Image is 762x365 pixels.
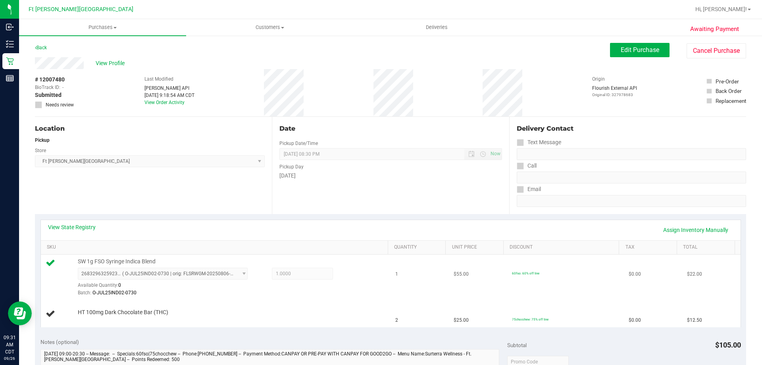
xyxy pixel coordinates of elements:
div: Available Quantity: [78,280,256,295]
span: $25.00 [454,317,469,324]
inline-svg: Inbound [6,23,14,31]
a: View State Registry [48,223,96,231]
span: $55.00 [454,270,469,278]
div: Back Order [716,87,742,95]
label: Store [35,147,46,154]
a: Deliveries [353,19,520,36]
span: $0.00 [629,317,641,324]
span: Awaiting Payment [690,25,739,34]
span: BioTrack ID: [35,84,60,91]
p: Original ID: 327978683 [592,92,637,98]
inline-svg: Retail [6,57,14,65]
div: [DATE] 9:18:54 AM CDT [144,92,194,99]
a: Purchases [19,19,186,36]
span: # 12007480 [35,75,65,84]
span: Hi, [PERSON_NAME]! [695,6,747,12]
button: Edit Purchase [610,43,670,57]
input: Format: (999) 999-9999 [517,172,746,183]
span: 75chocchew: 75% off line [512,317,548,321]
label: Pickup Date/Time [279,140,318,147]
span: Purchases [19,24,186,31]
span: HT 100mg Dark Chocolate Bar (THC) [78,309,168,316]
p: 09/26 [4,355,15,361]
a: Tax [625,244,674,251]
a: Total [683,244,731,251]
a: View Order Activity [144,100,185,105]
label: Email [517,183,541,195]
span: 2 [395,317,398,324]
span: Subtotal [507,342,527,348]
div: Delivery Contact [517,124,746,133]
iframe: Resource center [8,301,32,325]
div: [PERSON_NAME] API [144,85,194,92]
a: Discount [510,244,616,251]
div: Replacement [716,97,746,105]
span: 1 [395,270,398,278]
button: Cancel Purchase [687,43,746,58]
a: Customers [186,19,353,36]
span: SW 1g FSO Syringe Indica Blend [78,258,156,265]
span: Ft [PERSON_NAME][GEOGRAPHIC_DATA] [29,6,133,13]
div: Location [35,124,265,133]
span: - [62,84,63,91]
a: Quantity [394,244,443,251]
a: Back [35,45,47,50]
inline-svg: Reports [6,74,14,82]
span: O-JUL25IND02-0730 [92,290,137,295]
span: Customers [187,24,353,31]
span: 60fso: 60% off line [512,271,539,275]
span: $105.00 [715,341,741,349]
label: Call [517,160,537,172]
strong: Pickup [35,137,50,143]
span: Edit Purchase [621,46,659,54]
div: [DATE] [279,172,502,180]
div: Date [279,124,502,133]
a: Assign Inventory Manually [658,223,733,237]
div: Pre-Order [716,77,739,85]
span: Needs review [46,101,74,108]
span: Deliveries [415,24,458,31]
label: Text Message [517,137,561,148]
label: Origin [592,75,605,83]
span: Batch: [78,290,91,295]
span: Submitted [35,91,62,99]
label: Last Modified [144,75,173,83]
input: Format: (999) 999-9999 [517,148,746,160]
p: 09:31 AM CDT [4,334,15,355]
label: Pickup Day [279,163,304,170]
div: Flourish External API [592,85,637,98]
span: $0.00 [629,270,641,278]
span: 0 [118,282,121,288]
a: SKU [47,244,385,251]
span: $22.00 [687,270,702,278]
span: $12.50 [687,317,702,324]
inline-svg: Inventory [6,40,14,48]
span: View Profile [96,59,127,68]
a: Unit Price [452,244,500,251]
span: Notes (optional) [40,339,79,345]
